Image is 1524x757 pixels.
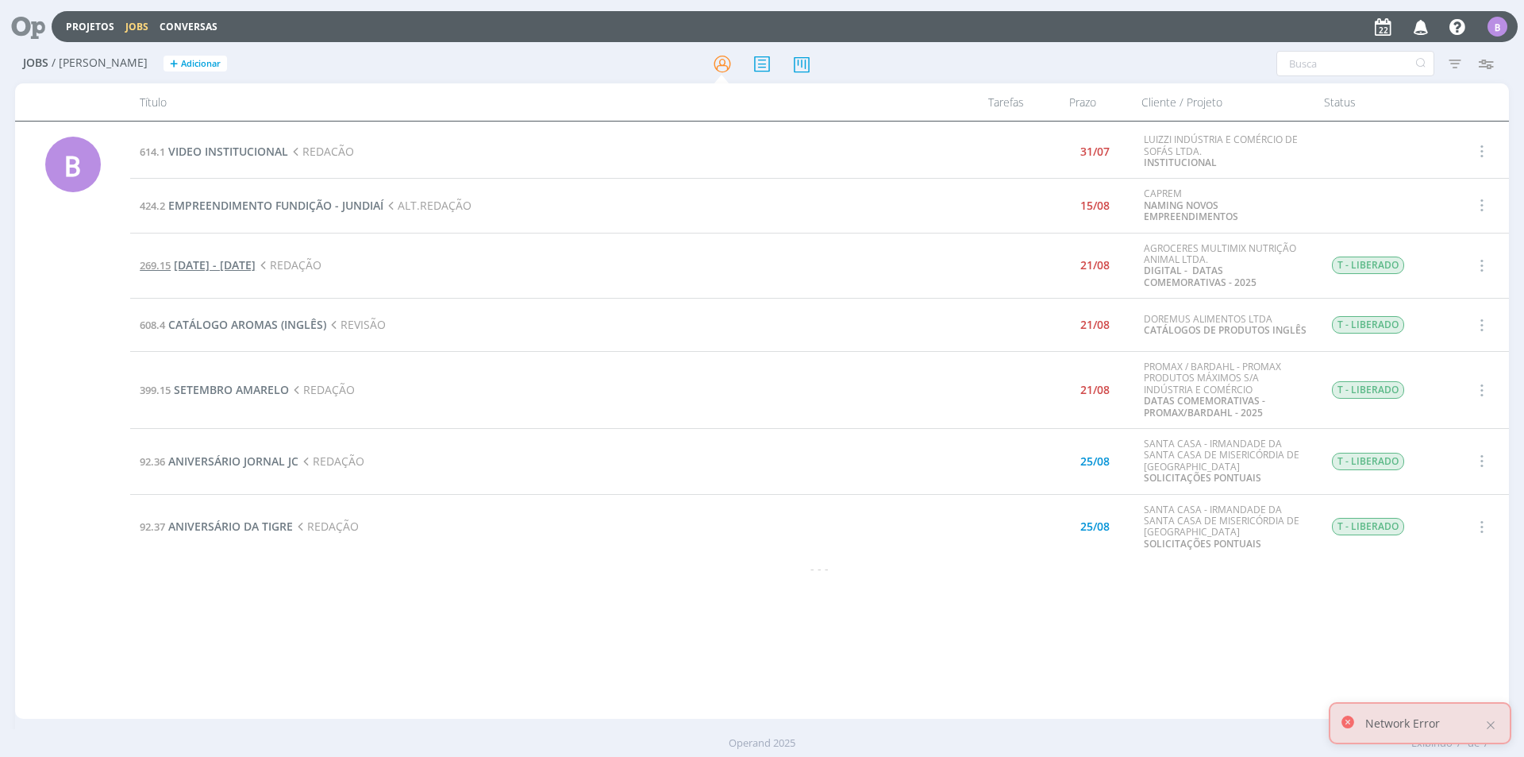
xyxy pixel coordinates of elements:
[1332,316,1404,334] span: T - LIBERADO
[174,257,256,272] span: [DATE] - [DATE]
[140,383,171,397] span: 399.15
[1080,146,1110,157] div: 31/07
[1332,381,1404,399] span: T - LIBERADO
[1314,83,1449,121] div: Status
[140,318,165,332] span: 608.4
[140,145,165,159] span: 614.1
[1144,394,1265,419] a: DATAS COMEMORATIVAS - PROMAX/BARDAHL - 2025
[66,20,114,33] a: Projetos
[1080,319,1110,330] div: 21/08
[1144,188,1307,222] div: CAPREM
[130,83,938,121] div: Título
[383,198,471,213] span: ALT.REDAÇÃO
[168,144,288,159] span: VIDEO INSTITUCIONAL
[293,519,359,534] span: REDAÇÃO
[1144,438,1307,485] div: SANTA CASA - IRMANDADE DA SANTA CASA DE MISERICÓRDIA DE [GEOGRAPHIC_DATA]
[1080,521,1110,532] div: 25/08
[1332,453,1404,470] span: T - LIBERADO
[326,317,386,332] span: REVISÃO
[298,454,364,469] span: REDAÇÃO
[1033,83,1132,121] div: Prazo
[1080,200,1110,211] div: 15/08
[125,20,148,33] a: Jobs
[1332,257,1404,274] span: T - LIBERADO
[168,317,326,332] span: CATÁLOGO AROMAS (INGLÊS)
[256,257,321,272] span: REDAÇÃO
[140,144,288,159] a: 614.1VIDEO INSTITUCIONAL
[61,21,119,33] button: Projetos
[155,21,222,33] button: Conversas
[1144,361,1307,419] div: PROMAX / BARDAHL - PROMAX PRODUTOS MÁXIMOS S/A INDÚSTRIA E COMÉRCIO
[938,83,1033,121] div: Tarefas
[164,56,227,72] button: +Adicionar
[23,56,48,70] span: Jobs
[140,454,165,469] span: 92.36
[1144,471,1261,485] a: SOLICITAÇÕES PONTUAIS
[168,454,298,469] span: ANIVERSÁRIO JORNAL JC
[140,519,293,534] a: 92.37ANIVERSÁRIO DA TIGRE
[1276,51,1434,76] input: Busca
[140,382,289,397] a: 399.15SETEMBRO AMARELO
[140,198,383,213] a: 424.2EMPREENDIMENTO FUNDIÇÃO - JUNDIAÍ
[140,519,165,534] span: 92.37
[1144,134,1307,168] div: LUIZZI INDÚSTRIA E COMÉRCIO DE SOFÁS LTDA.
[45,137,101,192] div: B
[1080,456,1110,467] div: 25/08
[174,382,289,397] span: SETEMBRO AMARELO
[160,20,217,33] a: Conversas
[1144,314,1307,337] div: DOREMUS ALIMENTOS LTDA
[140,199,165,213] span: 424.2
[168,519,293,534] span: ANIVERSÁRIO DA TIGRE
[1144,537,1261,550] a: SOLICITAÇÕES PONTUAIS
[1144,264,1257,288] a: DIGITAL - DATAS COMEMORATIVAS - 2025
[1132,83,1314,121] div: Cliente / Projeto
[52,56,148,70] span: / [PERSON_NAME]
[121,21,153,33] button: Jobs
[1080,260,1110,271] div: 21/08
[1487,13,1508,41] button: B
[140,317,326,332] a: 608.4CATÁLOGO AROMAS (INGLÊS)
[289,382,355,397] span: REDAÇÃO
[1144,156,1217,169] a: INSTITUCIONAL
[130,560,1509,577] div: - - -
[1332,518,1404,535] span: T - LIBERADO
[1144,199,1238,223] a: NAMING NOVOS EMPREENDIMENTOS
[1365,715,1440,732] p: Network Error
[1144,504,1307,550] div: SANTA CASA - IRMANDADE DA SANTA CASA DE MISERICÓRDIA DE [GEOGRAPHIC_DATA]
[140,258,171,272] span: 269.15
[288,144,354,159] span: REDACÃO
[181,59,221,69] span: Adicionar
[168,198,383,213] span: EMPREENDIMENTO FUNDIÇÃO - JUNDIAÍ
[1144,243,1307,289] div: AGROCERES MULTIMIX NUTRIÇÃO ANIMAL LTDA.
[140,454,298,469] a: 92.36ANIVERSÁRIO JORNAL JC
[1080,384,1110,396] div: 21/08
[170,56,178,72] span: +
[140,257,256,272] a: 269.15[DATE] - [DATE]
[1144,323,1307,337] a: CATÁLOGOS DE PRODUTOS INGLÊS
[1487,17,1507,37] div: B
